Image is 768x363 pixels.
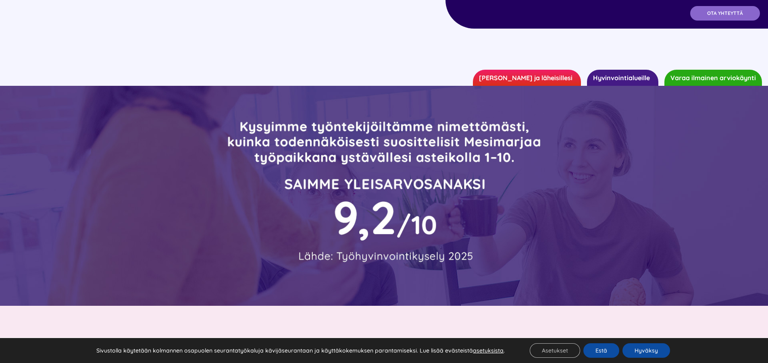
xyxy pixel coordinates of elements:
[690,6,760,21] a: OTA YHTEYTTÄ
[664,70,762,86] a: Varaa ilmainen arviokäynti
[473,347,504,354] button: asetuksista
[707,10,743,16] span: OTA YHTEYTTÄ
[622,343,670,358] button: Hyväksy
[530,343,580,358] button: Asetukset
[587,70,658,86] a: Hyvinvointialueille
[473,70,581,86] a: [PERSON_NAME] ja läheisillesi
[583,343,619,358] button: Estä
[96,347,505,354] p: Sivustolla käytetään kolmannen osapuolen seurantatyökaluja kävijäseurantaan ja käyttäkokemuksen p...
